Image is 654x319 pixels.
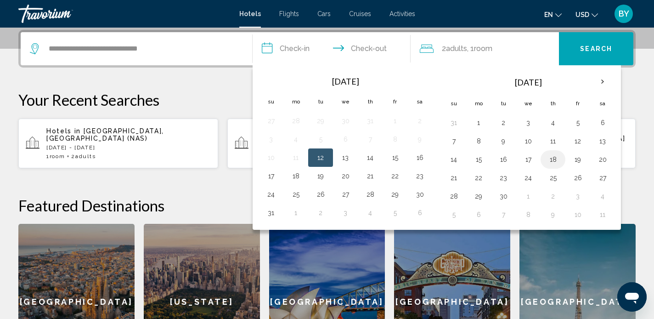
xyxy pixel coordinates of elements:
button: Day 4 [546,116,560,129]
span: Search [580,46,612,53]
button: Day 9 [412,133,427,146]
button: Day 3 [264,133,278,146]
button: Day 13 [338,151,353,164]
button: Day 24 [521,171,536,184]
button: Day 6 [595,116,610,129]
a: Flights [279,10,299,17]
button: Day 2 [412,114,427,127]
button: Day 12 [313,151,328,164]
span: Room [474,44,492,53]
button: Change language [544,8,562,21]
button: Day 27 [264,114,278,127]
button: Day 27 [595,171,610,184]
button: Day 29 [388,188,402,201]
button: Day 16 [412,151,427,164]
button: Day 27 [338,188,353,201]
button: Day 23 [496,171,511,184]
button: Day 7 [363,133,378,146]
button: Day 10 [570,208,585,221]
button: Day 21 [446,171,461,184]
span: Adults [75,153,96,159]
button: Day 4 [363,206,378,219]
span: Hotels in [46,127,81,135]
button: Day 7 [496,208,511,221]
div: Search widget [21,32,633,65]
button: Day 13 [595,135,610,148]
span: Room [50,153,65,159]
button: Day 18 [546,153,560,166]
button: Travelers: 2 adults, 0 children [411,32,559,65]
button: Day 2 [546,190,560,203]
span: BY [619,9,629,18]
button: User Menu [612,4,636,23]
button: Day 2 [496,116,511,129]
button: Day 26 [313,188,328,201]
button: Day 25 [288,188,303,201]
span: USD [575,11,589,18]
a: Cruises [349,10,371,17]
button: Day 29 [471,190,486,203]
button: Day 6 [338,133,353,146]
button: Day 5 [446,208,461,221]
button: Day 11 [546,135,560,148]
button: Day 6 [412,206,427,219]
a: Activities [389,10,415,17]
button: Day 5 [313,133,328,146]
button: Day 1 [288,206,303,219]
button: Day 10 [264,151,278,164]
button: Day 7 [446,135,461,148]
button: Search [559,32,633,65]
button: Hotels in [GEOGRAPHIC_DATA], [GEOGRAPHIC_DATA] (NAS)[DATE] - [DATE]1Room2Adults [18,118,218,169]
button: Day 19 [570,153,585,166]
span: , 1 [467,42,492,55]
button: Day 20 [595,153,610,166]
button: Day 14 [446,153,461,166]
button: Day 17 [521,153,536,166]
button: Day 15 [471,153,486,166]
button: Change currency [575,8,598,21]
span: 2 [71,153,96,159]
span: [GEOGRAPHIC_DATA], [GEOGRAPHIC_DATA] (NAS) [46,127,164,142]
button: Day 26 [570,171,585,184]
button: Day 21 [363,170,378,182]
button: Day 3 [521,116,536,129]
button: Day 8 [388,133,402,146]
button: Day 3 [338,206,353,219]
button: Day 12 [570,135,585,148]
button: Day 1 [388,114,402,127]
button: Day 31 [446,116,461,129]
span: 2 [442,42,467,55]
span: en [544,11,553,18]
button: Day 8 [471,135,486,148]
button: Day 17 [264,170,278,182]
button: Day 30 [496,190,511,203]
button: Day 9 [546,208,560,221]
button: Day 1 [471,116,486,129]
button: Day 6 [471,208,486,221]
button: Day 30 [412,188,427,201]
button: Check in and out dates [253,32,411,65]
button: Day 1 [521,190,536,203]
a: Hotels [239,10,261,17]
button: Day 25 [546,171,560,184]
p: Your Recent Searches [18,91,636,109]
button: Day 9 [496,135,511,148]
button: Day 20 [338,170,353,182]
th: [DATE] [283,71,407,91]
button: Day 10 [521,135,536,148]
button: Day 5 [388,206,402,219]
button: Day 23 [412,170,427,182]
p: [DATE] - [DATE] [46,144,211,151]
button: Day 29 [313,114,328,127]
button: Hotels in [GEOGRAPHIC_DATA], [GEOGRAPHIC_DATA], [GEOGRAPHIC_DATA] (SEA)[DATE] - [DATE]1Room2Adults [227,118,427,169]
button: Day 15 [388,151,402,164]
h2: Featured Destinations [18,196,636,215]
button: Day 18 [288,170,303,182]
a: Cars [317,10,331,17]
button: Day 22 [471,171,486,184]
